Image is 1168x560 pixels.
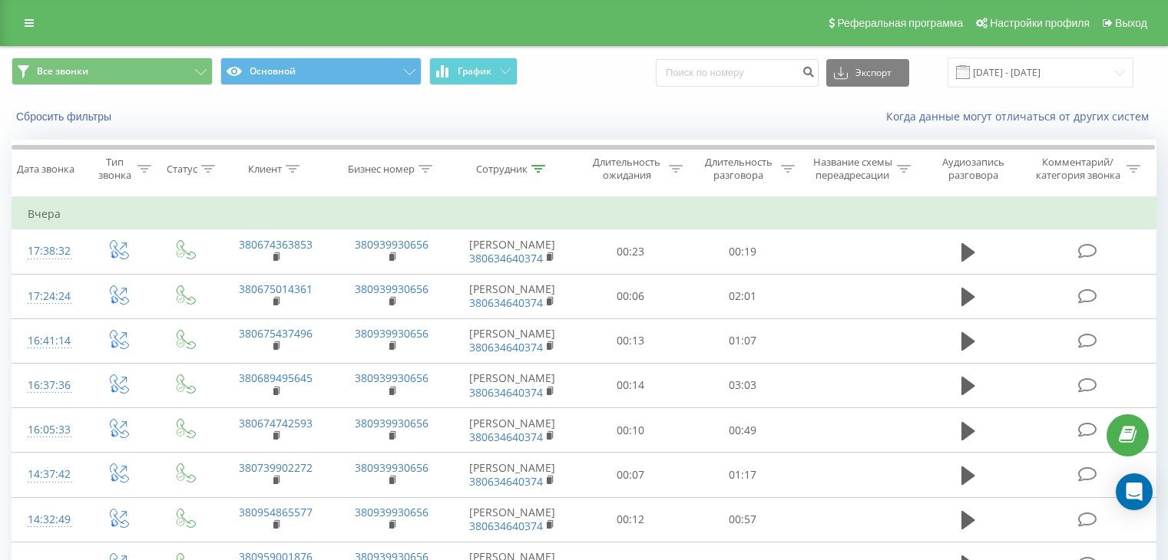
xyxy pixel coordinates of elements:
[469,474,543,489] a: 380634640374
[469,340,543,354] a: 380634640374
[450,274,575,318] td: [PERSON_NAME]
[826,59,909,87] button: Экспорт
[28,282,68,311] div: 17:24:24
[450,229,575,274] td: [PERSON_NAME]
[450,318,575,363] td: [PERSON_NAME]
[990,17,1090,29] span: Настройки профиля
[355,460,428,475] a: 380939930656
[12,58,213,85] button: Все звонки
[97,156,133,182] div: Тип звонка
[239,416,313,430] a: 380674742593
[469,519,543,533] a: 380634640374
[450,408,575,453] td: [PERSON_NAME]
[687,497,798,542] td: 00:57
[37,65,88,77] span: Все звонки
[687,408,798,453] td: 00:49
[355,237,428,252] a: 380939930656
[575,229,687,274] td: 00:23
[812,156,893,182] div: Название схемы переадресации
[575,274,687,318] td: 00:06
[12,199,1156,229] td: Вчера
[239,371,313,385] a: 380689495645
[28,460,68,489] div: 14:37:42
[1116,473,1153,510] div: Open Intercom Messenger
[687,453,798,497] td: 01:17
[17,163,74,176] div: Дата звонка
[355,282,428,296] a: 380939930656
[700,156,777,182] div: Длительность разговора
[239,282,313,296] a: 380675014361
[239,237,313,252] a: 380674363853
[469,295,543,310] a: 380634640374
[28,236,68,266] div: 17:38:32
[476,163,528,176] div: Сотрудник
[469,430,543,444] a: 380634640374
[469,251,543,265] a: 380634640374
[429,58,518,85] button: График
[1033,156,1123,182] div: Комментарий/категория звонка
[12,110,119,124] button: Сбросить фильтры
[450,363,575,407] td: [PERSON_NAME]
[248,163,282,176] div: Клиент
[589,156,666,182] div: Длительность ожидания
[687,274,798,318] td: 02:01
[355,416,428,430] a: 380939930656
[239,326,313,341] a: 380675437496
[469,385,543,400] a: 380634640374
[348,163,415,176] div: Бизнес номер
[28,326,68,356] div: 16:41:14
[837,17,963,29] span: Реферальная программа
[575,318,687,363] td: 00:13
[458,66,491,77] span: График
[239,505,313,519] a: 380954865577
[220,58,422,85] button: Основной
[355,371,428,385] a: 380939930656
[28,371,68,400] div: 16:37:36
[575,408,687,453] td: 00:10
[1115,17,1147,29] span: Выход
[575,497,687,542] td: 00:12
[687,229,798,274] td: 00:19
[687,318,798,363] td: 01:07
[687,363,798,407] td: 03:03
[928,156,1018,182] div: Аудиозапись разговора
[656,59,819,87] input: Поиск по номеру
[450,453,575,497] td: [PERSON_NAME]
[28,505,68,535] div: 14:32:49
[575,363,687,407] td: 00:14
[355,505,428,519] a: 380939930656
[355,326,428,341] a: 380939930656
[886,109,1156,124] a: Когда данные могут отличаться от других систем
[450,497,575,542] td: [PERSON_NAME]
[28,415,68,445] div: 16:05:33
[575,453,687,497] td: 00:07
[239,460,313,475] a: 380739902272
[167,163,197,176] div: Статус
